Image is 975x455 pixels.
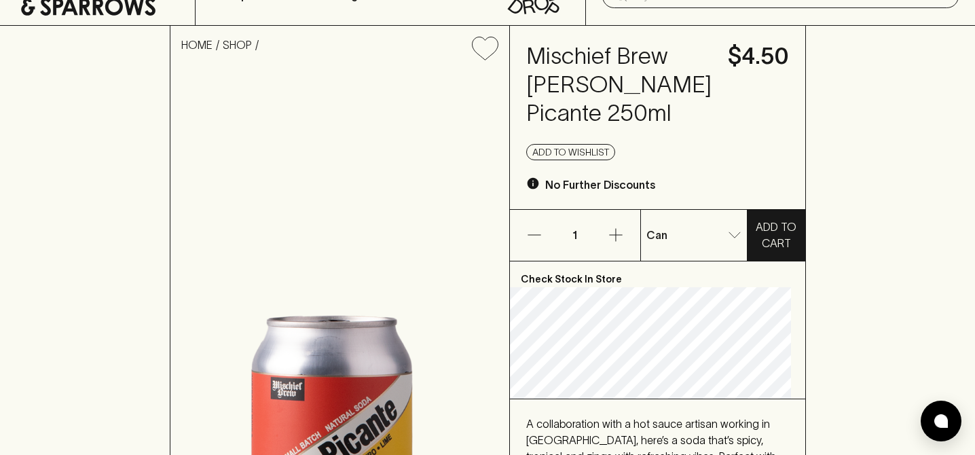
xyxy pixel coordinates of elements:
a: HOME [181,39,213,51]
button: ADD TO CART [748,210,805,261]
h4: $4.50 [728,42,789,71]
p: Check Stock In Store [510,261,805,287]
button: Add to wishlist [526,144,615,160]
img: bubble-icon [934,414,948,428]
button: Add to wishlist [466,31,504,66]
div: Can [641,221,747,249]
p: No Further Discounts [545,177,655,193]
p: 1 [559,210,591,261]
a: SHOP [223,39,252,51]
h4: Mischief Brew [PERSON_NAME] Picante 250ml [526,42,712,128]
p: ADD TO CART [754,219,798,251]
p: Can [646,227,667,243]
